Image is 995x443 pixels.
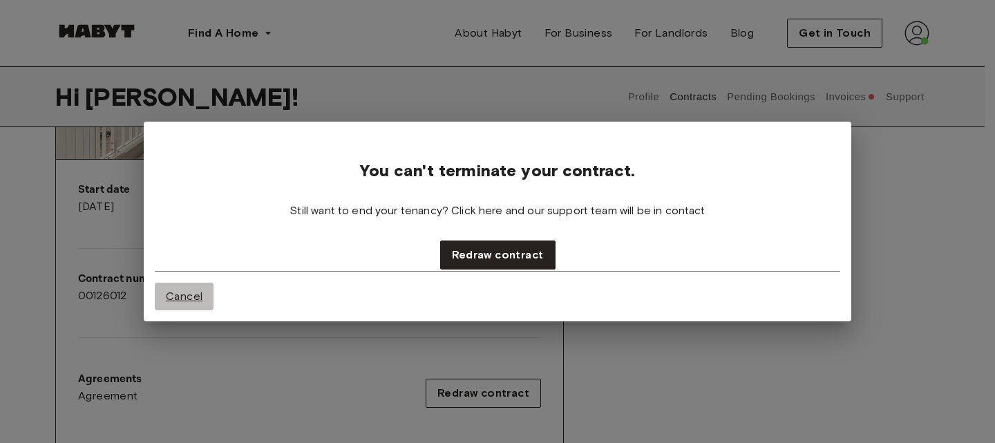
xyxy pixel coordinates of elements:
span: Cancel [166,288,202,305]
button: Cancel [155,283,214,310]
span: Still want to end your tenancy? Click here and our support team will be in contact [290,203,705,218]
span: You can't terminate your contract. [359,160,635,181]
span: Redraw contract [452,247,544,263]
button: Redraw contract [440,241,556,270]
